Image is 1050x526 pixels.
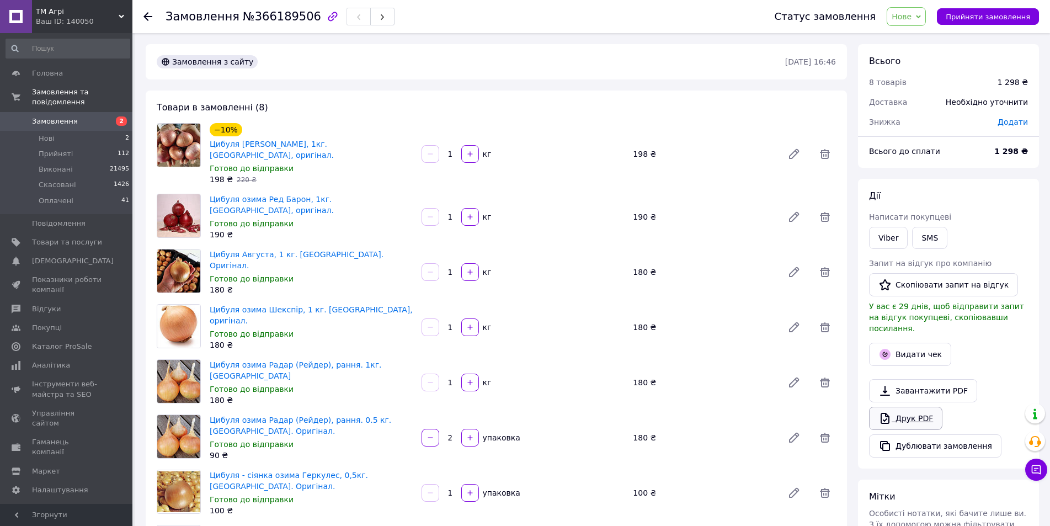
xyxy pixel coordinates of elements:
span: У вас є 29 днів, щоб відправити запит на відгук покупцеві, скопіювавши посилання. [869,302,1024,333]
div: 180 ₴ [628,430,779,445]
div: Необхідно уточнити [939,90,1035,114]
span: Покупці [32,323,62,333]
b: 1 298 ₴ [994,147,1028,156]
span: Прийняти замовлення [946,13,1030,21]
a: Редагувати [783,427,805,449]
span: Відгуки [32,304,61,314]
span: Готово до відправки [210,274,294,283]
span: Всього до сплати [869,147,940,156]
div: 180 ₴ [210,395,413,406]
a: Завантажити PDF [869,379,977,402]
div: кг [480,322,493,333]
span: [DEMOGRAPHIC_DATA] [32,256,114,266]
a: Цибуля Августа, 1 кг. [GEOGRAPHIC_DATA]. Оригінал. [210,250,383,270]
span: Товари та послуги [32,237,102,247]
span: Виконані [39,164,73,174]
span: 2 [125,134,129,144]
span: Готово до відправки [210,330,294,338]
span: Товари в замовленні (8) [157,102,268,113]
button: Скопіювати запит на відгук [869,273,1018,296]
span: Доставка [869,98,907,107]
span: Запит на відгук про компанію [869,259,992,268]
div: кг [480,377,493,388]
div: 100 ₴ [210,505,413,516]
span: Маркет [32,466,60,476]
span: Нове [892,12,912,21]
div: −10% [210,123,242,136]
img: Цибуля сіянка Розанна, 1кг. Голландія, оригінал. [157,124,200,167]
img: Цибуля Августа, 1 кг. Голландія. Оригінал. [157,249,200,293]
button: Чат з покупцем [1025,459,1047,481]
a: Цибуля озима Шекспір, 1 кг. [GEOGRAPHIC_DATA], оригінал. [210,305,413,325]
span: Налаштування [32,485,88,495]
button: SMS [912,227,947,249]
span: 1426 [114,180,129,190]
span: 2 [116,116,127,126]
span: Нові [39,134,55,144]
a: Редагувати [783,371,805,394]
span: 21495 [110,164,129,174]
a: Редагувати [783,482,805,504]
div: 180 ₴ [628,375,779,390]
span: Аналітика [32,360,70,370]
span: Видалити [814,206,836,228]
span: Готово до відправки [210,495,294,504]
span: Інструменти веб-майстра та SEO [32,379,102,399]
img: Цибуля - сіянка озима Геркулес, 0,5кг. Голландія. Оригінал. [157,471,200,512]
span: Замовлення та повідомлення [32,87,132,107]
div: Повернутися назад [143,11,152,22]
span: Видалити [814,371,836,394]
span: Прийняті [39,149,73,159]
a: Viber [869,227,908,249]
span: 220 ₴ [237,176,257,184]
div: 100 ₴ [628,485,779,501]
span: №366189506 [243,10,321,23]
span: Знижка [869,118,900,126]
span: 41 [121,196,129,206]
a: Цибуля озима Ред Барон, 1кг. [GEOGRAPHIC_DATA], оригінал. [210,195,334,215]
a: Редагувати [783,261,805,283]
input: Пошук [6,39,130,59]
span: Готово до відправки [210,219,294,228]
span: Готово до відправки [210,164,294,173]
span: Додати [998,118,1028,126]
div: 198 ₴ [628,146,779,162]
time: [DATE] 16:46 [785,57,836,66]
span: Всього [869,56,900,66]
span: Замовлення [32,116,78,126]
div: Замовлення з сайту [157,55,258,68]
span: Замовлення [166,10,239,23]
span: Написати покупцеві [869,212,951,221]
button: Дублювати замовлення [869,434,1001,458]
span: Скасовані [39,180,76,190]
span: 112 [118,149,129,159]
span: Видалити [814,143,836,165]
span: 198 ₴ [210,175,233,184]
button: Видати чек [869,343,951,366]
img: Цибуля озима Радар (Рейдер), рання. 0.5 кг. Голландія. Оригінал. [157,415,200,458]
div: Статус замовлення [775,11,876,22]
span: Дії [869,190,881,201]
span: Мітки [869,491,896,502]
button: Прийняти замовлення [937,8,1039,25]
span: Управління сайтом [32,408,102,428]
div: 180 ₴ [628,264,779,280]
div: 180 ₴ [210,284,413,295]
a: Друк PDF [869,407,942,430]
span: Гаманець компанії [32,437,102,457]
img: Цибуля озима Шекспір, 1 кг. Голландія, оригінал. [157,305,200,348]
span: Видалити [814,261,836,283]
a: Редагувати [783,316,805,338]
a: Цибуля [PERSON_NAME], 1кг. [GEOGRAPHIC_DATA], оригінал. [210,140,334,160]
div: кг [480,148,493,160]
span: Видалити [814,316,836,338]
div: 180 ₴ [628,320,779,335]
a: Цибуля озима Радар (Рейдер), рання. 0.5 кг. [GEOGRAPHIC_DATA]. Оригінал. [210,416,391,435]
div: 180 ₴ [210,339,413,350]
span: ТМ Агрі [36,7,119,17]
span: Каталог ProSale [32,342,92,352]
a: Редагувати [783,143,805,165]
img: Цибуля озима Ред Барон, 1кг. Голландія, оригінал. [157,194,200,237]
div: 1 298 ₴ [998,77,1028,88]
img: Цибуля озима Радар (Рейдер), рання. 1кг. Голландія [157,360,200,403]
